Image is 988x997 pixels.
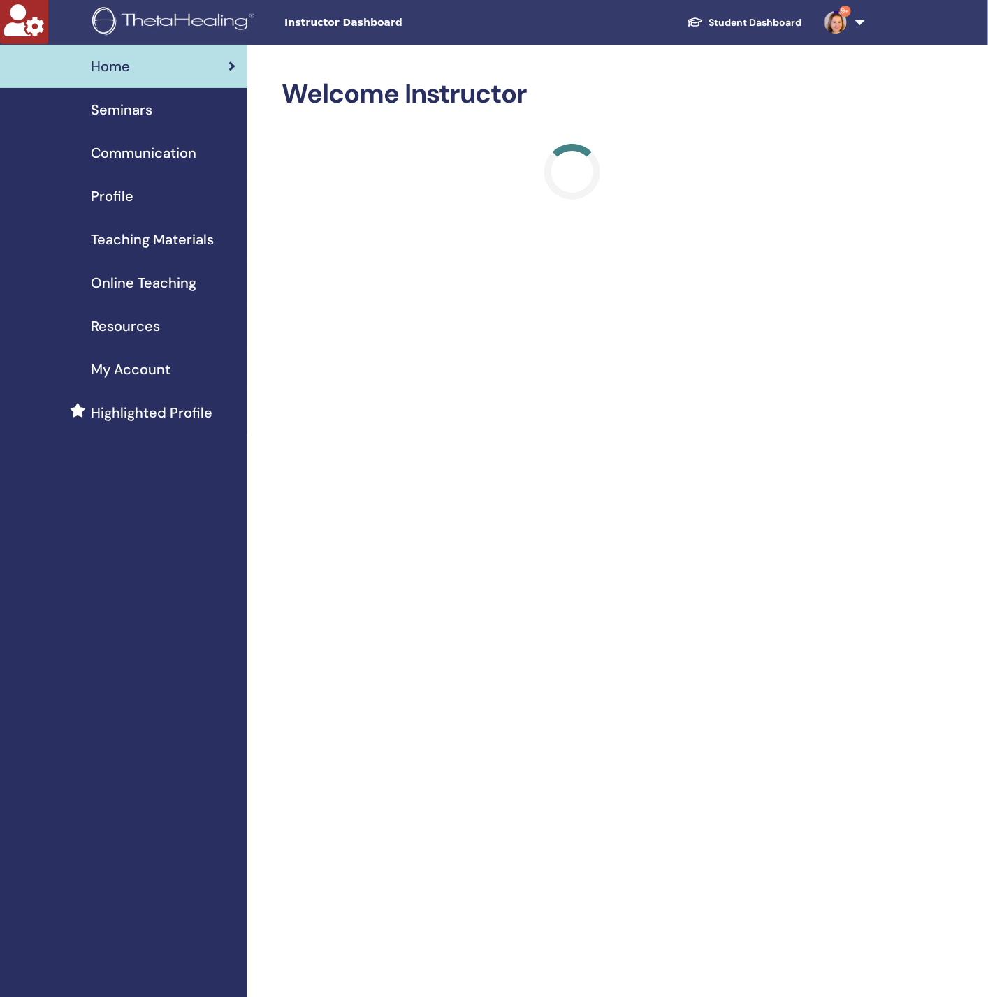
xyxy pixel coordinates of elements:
span: Home [91,56,130,77]
img: logo.png [92,7,259,38]
a: Student Dashboard [676,10,813,36]
span: Online Teaching [91,272,196,293]
span: Teaching Materials [91,229,214,250]
h2: Welcome Instructor [282,78,863,110]
span: Communication [91,142,196,163]
img: default.jpg [824,11,847,34]
span: Instructor Dashboard [284,15,494,30]
span: 9+ [840,6,851,17]
span: Resources [91,316,160,337]
span: Highlighted Profile [91,402,212,423]
span: Seminars [91,99,152,120]
span: Profile [91,186,133,207]
span: My Account [91,359,170,380]
img: graduation-cap-white.svg [687,16,704,28]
